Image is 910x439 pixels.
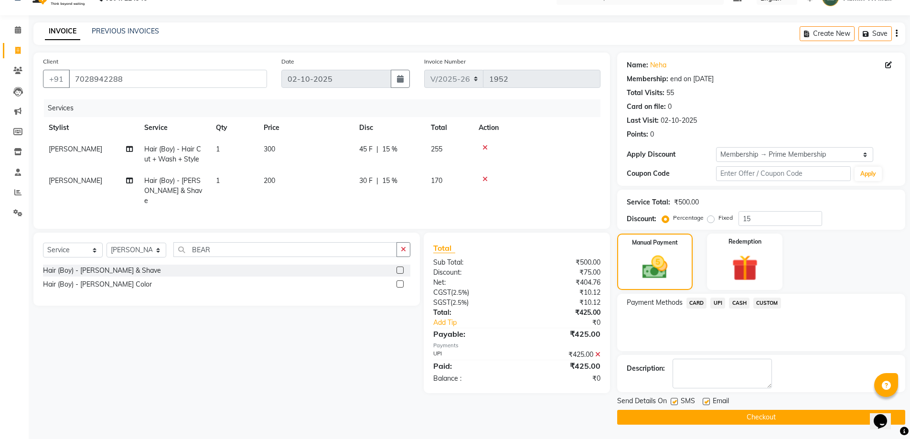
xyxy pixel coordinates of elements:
[650,129,654,139] div: 0
[43,266,161,276] div: Hair (Boy) - [PERSON_NAME] & Shave
[670,74,714,84] div: end on [DATE]
[517,328,608,340] div: ₹425.00
[139,117,210,139] th: Service
[753,298,781,309] span: CUSTOM
[216,145,220,153] span: 1
[674,197,699,207] div: ₹500.00
[517,278,608,288] div: ₹404.76
[517,350,608,360] div: ₹425.00
[359,176,373,186] span: 30 F
[426,308,517,318] div: Total:
[627,214,656,224] div: Discount:
[44,99,608,117] div: Services
[426,298,517,308] div: ( )
[382,144,397,154] span: 15 %
[425,117,473,139] th: Total
[627,197,670,207] div: Service Total:
[632,238,678,247] label: Manual Payment
[517,298,608,308] div: ₹10.12
[426,328,517,340] div: Payable:
[650,60,666,70] a: Neha
[173,242,397,257] input: Search or Scan
[681,396,695,408] span: SMS
[216,176,220,185] span: 1
[517,360,608,372] div: ₹425.00
[452,299,467,306] span: 2.5%
[473,117,600,139] th: Action
[431,176,442,185] span: 170
[517,308,608,318] div: ₹425.00
[359,144,373,154] span: 45 F
[627,102,666,112] div: Card on file:
[426,278,517,288] div: Net:
[870,401,900,429] iframe: chat widget
[281,57,294,66] label: Date
[433,342,600,350] div: Payments
[426,288,517,298] div: ( )
[144,145,201,163] span: Hair (Boy) - Hair Cut + Wash + Style
[627,88,664,98] div: Total Visits:
[627,298,683,308] span: Payment Methods
[43,117,139,139] th: Stylist
[517,288,608,298] div: ₹10.12
[627,129,648,139] div: Points:
[668,102,672,112] div: 0
[453,289,467,296] span: 2.5%
[426,360,517,372] div: Paid:
[424,57,466,66] label: Invoice Number
[144,176,202,205] span: Hair (Boy) - [PERSON_NAME] & Shave
[627,364,665,374] div: Description:
[728,237,761,246] label: Redemption
[49,145,102,153] span: [PERSON_NAME]
[716,166,851,181] input: Enter Offer / Coupon Code
[49,176,102,185] span: [PERSON_NAME]
[426,257,517,268] div: Sub Total:
[264,145,275,153] span: 300
[517,257,608,268] div: ₹500.00
[710,298,725,309] span: UPI
[92,27,159,35] a: PREVIOUS INVOICES
[45,23,80,40] a: INVOICE
[729,298,749,309] span: CASH
[627,150,717,160] div: Apply Discount
[517,268,608,278] div: ₹75.00
[627,74,668,84] div: Membership:
[43,279,152,289] div: Hair (Boy) - [PERSON_NAME] Color
[431,145,442,153] span: 255
[617,396,667,408] span: Send Details On
[858,26,892,41] button: Save
[718,214,733,222] label: Fixed
[43,70,70,88] button: +91
[258,117,353,139] th: Price
[426,268,517,278] div: Discount:
[69,70,267,88] input: Search by Name/Mobile/Email/Code
[382,176,397,186] span: 15 %
[532,318,608,328] div: ₹0
[627,169,717,179] div: Coupon Code
[210,117,258,139] th: Qty
[264,176,275,185] span: 200
[376,176,378,186] span: |
[627,60,648,70] div: Name:
[686,298,707,309] span: CARD
[673,214,704,222] label: Percentage
[666,88,674,98] div: 55
[433,298,450,307] span: SGST
[617,410,905,425] button: Checkout
[855,167,882,181] button: Apply
[376,144,378,154] span: |
[43,57,58,66] label: Client
[426,318,532,328] a: Add Tip
[800,26,855,41] button: Create New
[353,117,425,139] th: Disc
[517,374,608,384] div: ₹0
[433,288,451,297] span: CGST
[426,374,517,384] div: Balance :
[634,253,675,282] img: _cash.svg
[713,396,729,408] span: Email
[661,116,697,126] div: 02-10-2025
[627,116,659,126] div: Last Visit:
[433,243,455,253] span: Total
[426,350,517,360] div: UPI
[724,252,766,284] img: _gift.svg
